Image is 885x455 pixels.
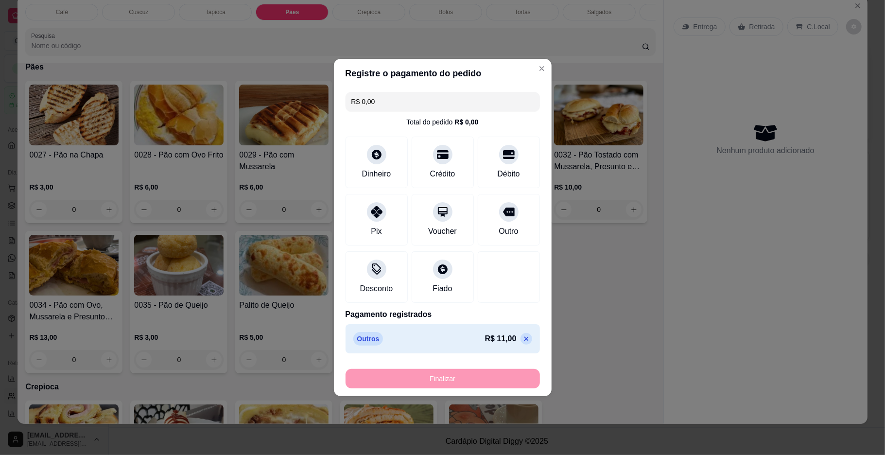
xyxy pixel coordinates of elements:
[371,226,382,237] div: Pix
[485,333,517,345] p: R$ 11,00
[353,332,383,346] p: Outros
[497,168,520,180] div: Débito
[499,226,518,237] div: Outro
[430,168,455,180] div: Crédito
[433,283,452,295] div: Fiado
[406,117,478,127] div: Total do pedido
[351,92,534,111] input: Ex.: hambúrguer de cordeiro
[346,309,540,320] p: Pagamento registrados
[534,61,550,76] button: Close
[428,226,457,237] div: Voucher
[454,117,478,127] div: R$ 0,00
[360,283,393,295] div: Desconto
[362,168,391,180] div: Dinheiro
[334,59,552,88] header: Registre o pagamento do pedido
